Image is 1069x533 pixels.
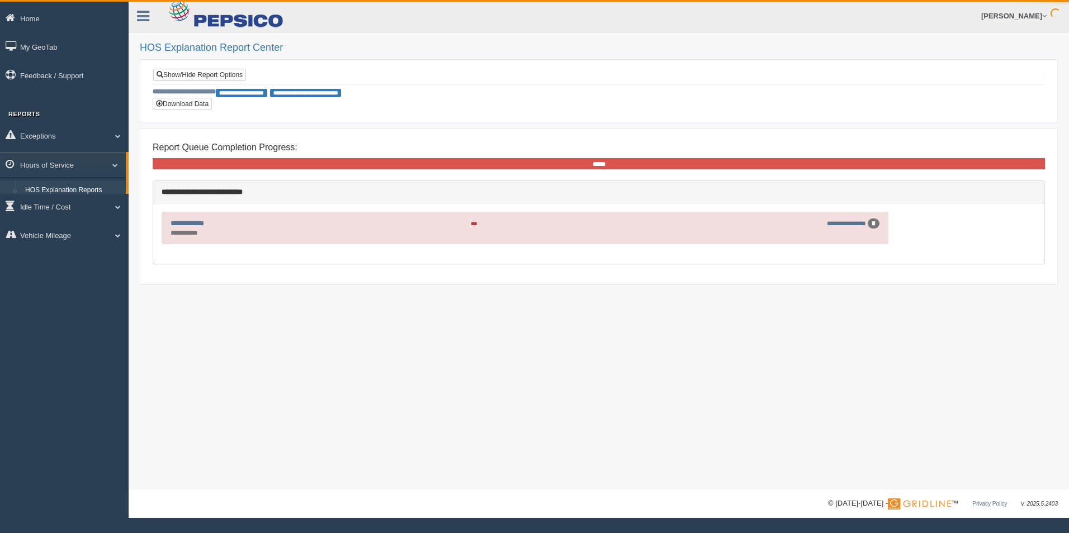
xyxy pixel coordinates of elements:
h4: Report Queue Completion Progress: [153,142,1045,153]
div: © [DATE]-[DATE] - ™ [828,498,1058,510]
a: Show/Hide Report Options [153,69,246,81]
span: v. 2025.5.2403 [1021,501,1058,507]
a: HOS Explanation Reports [20,180,126,201]
a: Privacy Policy [972,501,1007,507]
h2: HOS Explanation Report Center [140,42,1058,54]
button: Download Data [153,98,212,110]
img: Gridline [888,498,951,510]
